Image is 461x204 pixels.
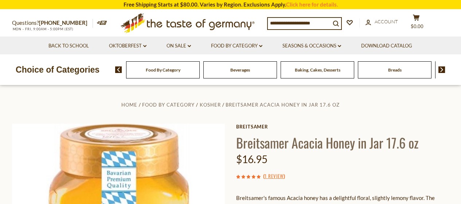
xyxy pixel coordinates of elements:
a: 1 Review [265,172,284,180]
img: next arrow [438,66,445,73]
a: Breads [388,67,402,73]
a: [PHONE_NUMBER] [39,19,87,26]
span: $16.95 [236,153,267,165]
p: Questions? [12,18,93,28]
a: Seasons & Occasions [282,42,341,50]
a: Download Catalog [361,42,412,50]
a: Kosher [200,102,221,108]
a: Oktoberfest [109,42,146,50]
h1: Breitsamer Acacia Honey in Jar 17.6 oz [236,134,449,151]
a: Breitsamer [236,124,449,130]
a: Breitsamer Acacia Honey in Jar 17.6 oz [226,102,340,108]
img: previous arrow [115,66,122,73]
span: $0.00 [411,23,423,29]
a: Food By Category [142,102,195,108]
a: Beverages [230,67,250,73]
span: Account [375,19,398,24]
a: Home [121,102,137,108]
a: Account [366,18,398,26]
a: Baking, Cakes, Desserts [295,67,340,73]
a: Food By Category [146,67,180,73]
a: On Sale [167,42,191,50]
span: MON - FRI, 9:00AM - 5:00PM (EST) [12,27,74,31]
button: $0.00 [406,14,427,32]
a: Click here for details. [286,1,338,8]
a: Food By Category [211,42,262,50]
a: Back to School [48,42,89,50]
span: ( ) [263,172,285,180]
